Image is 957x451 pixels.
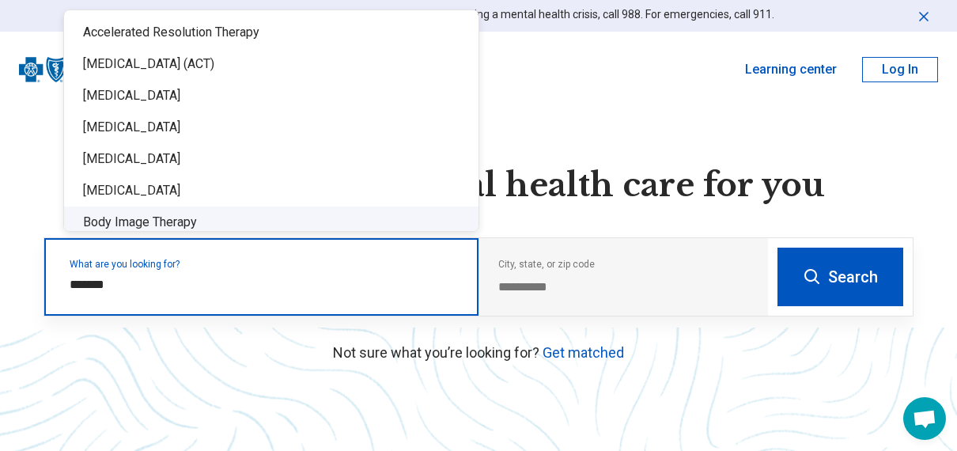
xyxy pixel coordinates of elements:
img: Blue Cross Blue Shield Kansas [19,51,165,89]
a: Get matched [543,344,624,361]
div: [MEDICAL_DATA] [64,175,478,207]
div: Body Image Therapy [64,207,478,238]
div: Suggestions [64,10,478,286]
a: Learning center [745,60,837,79]
div: [MEDICAL_DATA] [64,80,478,112]
a: Open chat [903,397,946,440]
p: If you are at risk of harming yourself or others, or experiencing a mental health crisis, call 98... [180,6,774,23]
div: [MEDICAL_DATA] [64,112,478,143]
button: Log In [862,57,938,82]
label: What are you looking for? [70,260,460,269]
div: [MEDICAL_DATA] [64,143,478,175]
button: Dismiss [916,6,932,25]
div: Accelerated Resolution Therapy [64,17,478,48]
button: Search [777,248,903,306]
h1: Find the right mental health care for you [43,165,913,206]
div: [MEDICAL_DATA] (ACT) [64,48,478,80]
p: Not sure what you’re looking for? [43,342,913,363]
